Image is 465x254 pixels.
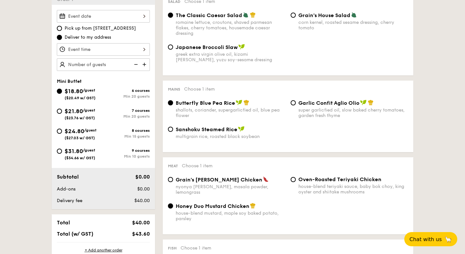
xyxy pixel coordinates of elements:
[57,220,70,226] span: Total
[57,89,62,94] input: $18.80/guest($20.49 w/ GST)6 coursesMin 20 guests
[176,203,249,209] span: Honey Duo Mustard Chicken
[168,100,173,105] input: Butterfly Blue Pea Riceshallots, coriander, supergarlicfied oil, blue pea flower
[176,126,237,132] span: Sanshoku Steamed Rice
[184,86,215,92] span: Choose 1 item
[263,176,269,182] img: icon-spicy.37a8142b.svg
[168,203,173,209] input: Honey Duo Mustard Chickenhouse-blend mustard, maple soy baked potato, parsley
[176,134,285,139] div: multigrain rice, roasted black soybean
[65,108,83,115] span: $21.80
[130,58,140,71] img: icon-reduce.1d2dbef1.svg
[176,177,262,183] span: Grain's [PERSON_NAME] Chicken
[250,12,256,18] img: icon-chef-hat.a58ddaea.svg
[65,128,84,135] span: $24.80
[351,12,357,18] img: icon-vegetarian.fe4039eb.svg
[57,79,82,84] span: Mini Buffet
[65,34,111,41] span: Deliver to my address
[84,128,97,132] span: /guest
[57,26,62,31] input: Pick up from [STREET_ADDRESS]
[57,198,82,203] span: Delivery fee
[103,154,150,159] div: Min 10 guests
[176,184,285,195] div: nyonya [PERSON_NAME], masala powder, lemongrass
[83,108,95,112] span: /guest
[176,44,238,50] span: Japanese Broccoli Slaw
[57,186,76,192] span: Add-ons
[298,184,408,195] div: house-blend teriyaki sauce, baby bok choy, king oyster and shiitake mushrooms
[103,134,150,139] div: Min 15 guests
[298,176,381,182] span: Oven-Roasted Teriyaki Chicken
[132,220,150,226] span: $40.00
[65,148,83,155] span: $31.80
[57,149,62,154] input: $31.80/guest($34.66 w/ GST)9 coursesMin 10 guests
[132,231,150,237] span: $43.60
[57,174,79,180] span: Subtotal
[103,128,150,133] div: 8 courses
[298,100,359,106] span: Garlic Confit Aglio Olio
[103,94,150,99] div: Min 20 guests
[65,116,95,120] span: ($23.76 w/ GST)
[360,100,367,105] img: icon-vegan.f8ff3823.svg
[134,198,150,203] span: $40.00
[103,108,150,113] div: 7 courses
[65,88,83,95] span: $18.80
[57,43,150,56] input: Event time
[182,163,212,169] span: Choose 1 item
[404,232,457,246] button: Chat with us🦙
[236,100,242,105] img: icon-vegan.f8ff3823.svg
[176,210,285,221] div: house-blend mustard, maple soy baked potato, parsley
[140,58,150,71] img: icon-add.58712e84.svg
[103,88,150,93] div: 6 courses
[176,20,285,36] div: romaine lettuce, croutons, shaved parmesan flakes, cherry tomatoes, housemade caesar dressing
[168,87,180,92] span: Mains
[238,44,245,50] img: icon-vegan.f8ff3823.svg
[181,245,211,251] span: Choose 1 item
[176,12,242,18] span: The Classic Caesar Salad
[168,246,177,250] span: Fish
[168,44,173,50] input: Japanese Broccoli Slawgreek extra virgin olive oil, kizami [PERSON_NAME], yuzu soy-sesame dressing
[57,58,150,71] input: Number of guests
[298,12,350,18] span: Grain's House Salad
[103,114,150,119] div: Min 20 guests
[168,177,173,182] input: Grain's [PERSON_NAME] Chickennyonya [PERSON_NAME], masala powder, lemongrass
[57,109,62,114] input: $21.80/guest($23.76 w/ GST)7 coursesMin 20 guests
[291,100,296,105] input: Garlic Confit Aglio Oliosuper garlicfied oil, slow baked cherry tomatoes, garden fresh thyme
[103,148,150,153] div: 9 courses
[65,156,95,160] span: ($34.66 w/ GST)
[176,107,285,118] div: shallots, coriander, supergarlicfied oil, blue pea flower
[57,231,93,237] span: Total (w/ GST)
[291,177,296,182] input: Oven-Roasted Teriyaki Chickenhouse-blend teriyaki sauce, baby bok choy, king oyster and shiitake ...
[65,25,136,32] span: Pick up from [STREET_ADDRESS]
[57,248,150,253] div: + Add another order
[135,174,150,180] span: $0.00
[368,100,374,105] img: icon-chef-hat.a58ddaea.svg
[298,20,408,31] div: corn kernel, roasted sesame dressing, cherry tomato
[243,100,249,105] img: icon-chef-hat.a58ddaea.svg
[238,126,244,132] img: icon-vegan.f8ff3823.svg
[168,127,173,132] input: Sanshoku Steamed Ricemultigrain rice, roasted black soybean
[57,10,150,23] input: Event date
[168,13,173,18] input: The Classic Caesar Saladromaine lettuce, croutons, shaved parmesan flakes, cherry tomatoes, house...
[168,164,178,168] span: Meat
[409,236,442,242] span: Chat with us
[57,35,62,40] input: Deliver to my address
[65,136,95,140] span: ($27.03 w/ GST)
[83,88,95,93] span: /guest
[83,148,95,152] span: /guest
[298,107,408,118] div: super garlicfied oil, slow baked cherry tomatoes, garden fresh thyme
[57,129,62,134] input: $24.80/guest($27.03 w/ GST)8 coursesMin 15 guests
[176,52,285,63] div: greek extra virgin olive oil, kizami [PERSON_NAME], yuzu soy-sesame dressing
[176,100,235,106] span: Butterfly Blue Pea Rice
[291,13,296,18] input: Grain's House Saladcorn kernel, roasted sesame dressing, cherry tomato
[65,96,96,100] span: ($20.49 w/ GST)
[250,203,256,209] img: icon-chef-hat.a58ddaea.svg
[444,236,452,243] span: 🦙
[137,186,150,192] span: $0.00
[243,12,249,18] img: icon-vegetarian.fe4039eb.svg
